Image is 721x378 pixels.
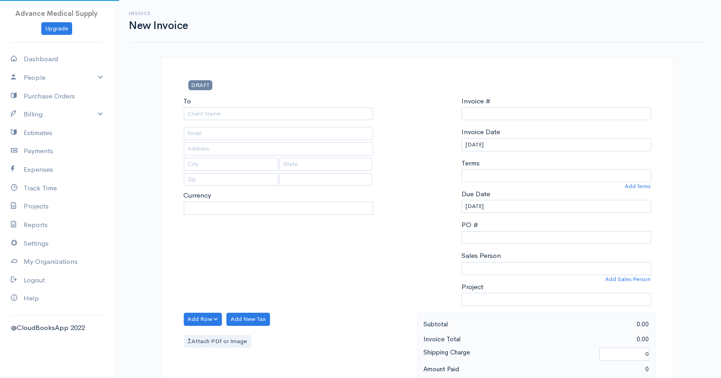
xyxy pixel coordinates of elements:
div: @CloudBooksApp 2022 [11,323,103,333]
input: Address [184,142,373,155]
span: DRAFT [188,80,212,90]
label: Terms [461,158,480,169]
h6: Invoice [129,11,188,16]
input: Email [184,127,373,140]
button: Add Row [184,313,222,326]
label: Sales Person [461,251,501,261]
div: Invoice Total [419,334,537,345]
label: Due Date [461,189,490,199]
input: City [184,158,279,171]
div: 0.00 [536,319,654,330]
input: Zip [184,173,279,186]
label: Invoice # [461,96,490,107]
h1: New Invoice [129,20,188,31]
input: dd-mm-yyyy [461,138,651,151]
label: Attach PDf or Image [184,335,251,348]
span: Advance Medical Supply [16,9,98,18]
button: Add New Tax [226,313,270,326]
a: Upgrade [41,22,72,35]
label: Currency [184,190,211,201]
div: Shipping Charge [419,347,595,362]
a: Add Sales Person [606,275,651,283]
label: To [184,96,191,107]
div: Amount Paid [419,363,537,375]
input: State [279,158,372,171]
label: Invoice Date [461,127,500,137]
div: 0 [536,363,654,375]
label: PO # [461,220,478,230]
a: Add Terms [625,182,651,190]
div: Subtotal [419,319,537,330]
input: Client Name [184,107,373,121]
div: 0.00 [536,334,654,345]
input: dd-mm-yyyy [461,200,651,213]
label: Project [461,282,483,292]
